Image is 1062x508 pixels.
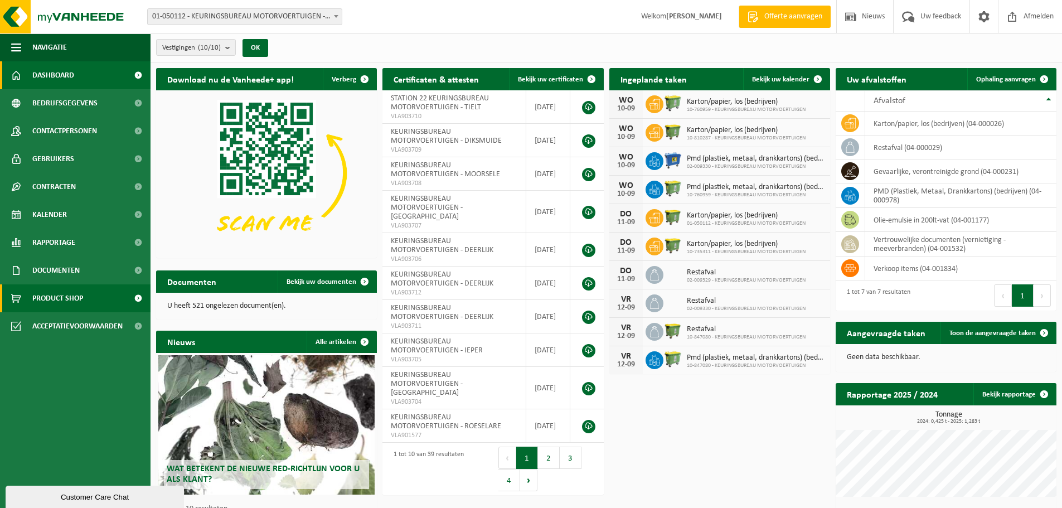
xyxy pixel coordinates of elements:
[841,283,910,308] div: 1 tot 7 van 7 resultaten
[949,330,1036,337] span: Toon de aangevraagde taken
[865,159,1056,183] td: gevaarlijke, verontreinigde grond (04-000231)
[687,325,806,334] span: Restafval
[743,68,829,90] a: Bekijk uw kalender
[687,249,806,255] span: 10-735311 - KEURINGSBUREAU MOTORVOERTUIGEN
[609,68,698,90] h2: Ingeplande taken
[841,419,1056,424] span: 2024: 0,425 t - 2025: 1,283 t
[391,128,502,145] span: KEURINGSBUREAU MOTORVOERTUIGEN - DIKSMUIDE
[752,76,809,83] span: Bekijk uw kalender
[1012,284,1034,307] button: 1
[391,288,517,297] span: VLA903712
[687,362,825,369] span: 10-847080 - KEURINGSBUREAU MOTORVOERTUIGEN
[156,90,377,256] img: Download de VHEPlus App
[847,354,1045,361] p: Geen data beschikbaar.
[615,190,637,198] div: 10-09
[687,306,806,312] span: 02-009330 - KEURINGSBUREAU MOTORVOERTUIGEN
[526,124,571,157] td: [DATE]
[976,76,1036,83] span: Ophaling aanvragen
[615,361,637,369] div: 12-09
[687,354,825,362] span: Pmd (plastiek, metaal, drankkartons) (bedrijven)
[156,331,206,352] h2: Nieuws
[391,270,493,288] span: KEURINGSBUREAU MOTORVOERTUIGEN - DEERLIJK
[278,270,376,293] a: Bekijk uw documenten
[865,232,1056,257] td: vertrouwelijke documenten (vernietiging - meeverbranden) (04-001532)
[739,6,831,28] a: Offerte aanvragen
[836,322,937,343] h2: Aangevraagde taken
[32,33,67,61] span: Navigatie
[32,61,74,89] span: Dashboard
[332,76,356,83] span: Verberg
[615,124,637,133] div: WO
[388,446,464,492] div: 1 tot 10 van 39 resultaten
[615,247,637,255] div: 11-09
[687,268,806,277] span: Restafval
[663,94,682,113] img: WB-0660-HPE-GN-50
[615,162,637,170] div: 10-09
[615,219,637,226] div: 11-09
[391,337,483,355] span: KEURINGSBUREAU MOTORVOERTUIGEN - IEPER
[391,322,517,331] span: VLA903711
[663,321,682,340] img: WB-1100-HPE-GN-50
[615,238,637,247] div: DO
[687,98,806,107] span: Karton/papier, los (bedrijven)
[391,413,501,430] span: KEURINGSBUREAU MOTORVOERTUIGEN - ROESELARE
[615,295,637,304] div: VR
[498,447,516,469] button: Previous
[526,367,571,409] td: [DATE]
[391,161,500,178] span: KEURINGSBUREAU MOTORVOERTUIGEN - MOORSELE
[156,39,236,56] button: Vestigingen(10/10)
[156,68,305,90] h2: Download nu de Vanheede+ app!
[615,275,637,283] div: 11-09
[156,270,227,292] h2: Documenten
[687,154,825,163] span: Pmd (plastiek, metaal, drankkartons) (bedrijven)
[615,133,637,141] div: 10-09
[391,94,489,112] span: STATION 22 KEURINGSBUREAU MOTORVOERTUIGEN - TIELT
[498,469,520,491] button: 4
[158,355,375,495] a: Wat betekent de nieuwe RED-richtlijn voor u als klant?
[520,469,537,491] button: Next
[243,39,268,57] button: OK
[32,312,123,340] span: Acceptatievoorwaarden
[391,355,517,364] span: VLA903705
[32,229,75,257] span: Rapportage
[32,89,98,117] span: Bedrijfsgegevens
[6,483,186,508] iframe: chat widget
[663,350,682,369] img: WB-0660-HPE-GN-50
[615,267,637,275] div: DO
[615,181,637,190] div: WO
[994,284,1012,307] button: Previous
[526,267,571,300] td: [DATE]
[382,68,490,90] h2: Certificaten & attesten
[687,107,806,113] span: 10-760959 - KEURINGSBUREAU MOTORVOERTUIGEN
[391,431,517,440] span: VLA901577
[167,302,366,310] p: U heeft 521 ongelezen document(en).
[615,153,637,162] div: WO
[391,398,517,407] span: VLA903704
[32,117,97,145] span: Contactpersonen
[615,323,637,332] div: VR
[865,257,1056,280] td: verkoop items (04-001834)
[32,201,67,229] span: Kalender
[615,304,637,312] div: 12-09
[615,352,637,361] div: VR
[615,210,637,219] div: DO
[509,68,603,90] a: Bekijk uw certificaten
[526,233,571,267] td: [DATE]
[538,447,560,469] button: 2
[762,11,825,22] span: Offerte aanvragen
[391,255,517,264] span: VLA903706
[687,126,806,135] span: Karton/papier, los (bedrijven)
[836,383,949,405] h2: Rapportage 2025 / 2024
[841,411,1056,424] h3: Tonnage
[526,191,571,233] td: [DATE]
[391,179,517,188] span: VLA903708
[526,300,571,333] td: [DATE]
[967,68,1055,90] a: Ophaling aanvragen
[162,40,221,56] span: Vestigingen
[516,447,538,469] button: 1
[874,96,905,105] span: Afvalstof
[391,146,517,154] span: VLA903709
[865,183,1056,208] td: PMD (Plastiek, Metaal, Drankkartons) (bedrijven) (04-000978)
[663,122,682,141] img: WB-1100-HPE-GN-50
